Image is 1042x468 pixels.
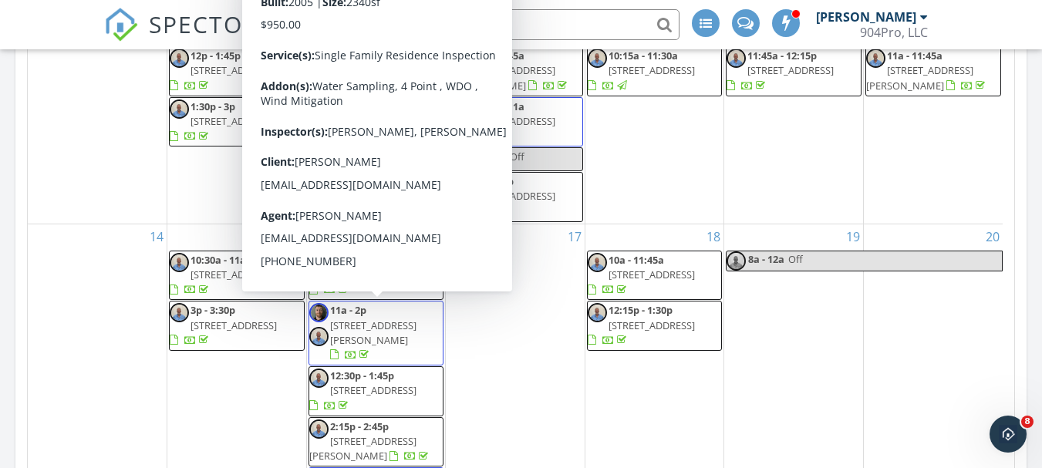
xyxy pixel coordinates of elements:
[309,419,431,463] a: 2:15p - 2:45p [STREET_ADDRESS][PERSON_NAME]
[887,49,943,62] span: 11a - 11:45a
[747,63,834,77] span: [STREET_ADDRESS]
[609,303,673,317] span: 12:15p - 1:30p
[469,189,555,203] span: [STREET_ADDRESS]
[170,49,277,92] a: 12p - 1:45p [STREET_ADDRESS]
[169,301,305,351] a: 3p - 3:30p [STREET_ADDRESS]
[448,63,555,92] span: [STREET_ADDRESS][PERSON_NAME]
[510,150,524,163] span: Off
[330,268,416,281] span: [STREET_ADDRESS]
[448,99,555,143] a: 10:30a - 11a [STREET_ADDRESS]
[448,174,555,217] a: 4p - 6:30p [STREET_ADDRESS]
[191,99,235,113] span: 1:30p - 3p
[309,369,329,388] img: img_4128.jpg
[191,318,277,332] span: [STREET_ADDRESS]
[843,224,863,249] a: Go to September 19, 2025
[170,99,189,119] img: img_4128.jpg
[609,63,695,77] span: [STREET_ADDRESS]
[469,114,555,128] span: [STREET_ADDRESS]
[371,9,679,40] input: Search everything...
[587,301,723,351] a: 12:15p - 1:30p [STREET_ADDRESS]
[309,369,416,412] a: 12:30p - 1:45p [STREET_ADDRESS]
[703,224,723,249] a: Go to September 18, 2025
[727,251,746,271] img: img_4128.jpg
[309,366,444,416] a: 12:30p - 1:45p [STREET_ADDRESS]
[191,253,246,267] span: 10:30a - 11a
[170,49,189,68] img: img_4128.jpg
[169,251,305,301] a: 10:30a - 11a [STREET_ADDRESS]
[309,417,444,467] a: 2:15p - 2:45p [STREET_ADDRESS][PERSON_NAME]
[469,99,524,113] span: 10:30a - 11a
[447,46,583,96] a: 10a - 11:45a [STREET_ADDRESS][PERSON_NAME]
[469,150,505,163] span: 12p - 4p
[309,49,329,68] img: img_4128.jpg
[447,97,583,147] a: 10:30a - 11a [STREET_ADDRESS]
[448,174,467,194] img: img_4128.jpg
[588,253,695,296] a: 10a - 11:45a [STREET_ADDRESS]
[448,150,467,169] img: img_4128.jpg
[588,303,607,322] img: img_4128.jpg
[309,327,329,346] img: img_4128.jpg
[104,8,138,42] img: The Best Home Inspection Software - Spectora
[469,49,524,62] span: 10a - 11:45a
[330,63,416,77] span: [STREET_ADDRESS]
[309,434,416,463] span: [STREET_ADDRESS][PERSON_NAME]
[726,46,862,96] a: 11:45a - 12:15p [STREET_ADDRESS]
[983,224,1003,249] a: Go to September 20, 2025
[104,21,275,53] a: SPECTORA
[866,63,973,92] span: [STREET_ADDRESS][PERSON_NAME]
[330,383,416,397] span: [STREET_ADDRESS]
[447,172,583,222] a: 4p - 6:30p [STREET_ADDRESS]
[170,253,189,272] img: img_4128.jpg
[286,224,306,249] a: Go to September 15, 2025
[309,303,329,322] img: mike_beasley__photo.jpg
[448,49,570,92] a: 10a - 11:45a [STREET_ADDRESS][PERSON_NAME]
[866,49,988,92] a: 11a - 11:45a [STREET_ADDRESS][PERSON_NAME]
[330,318,416,347] span: [STREET_ADDRESS][PERSON_NAME]
[609,268,695,281] span: [STREET_ADDRESS]
[448,49,467,68] img: img_4128.jpg
[588,49,695,92] a: 10:15a - 11:30a [STREET_ADDRESS]
[309,301,444,365] a: 11a - 2p [STREET_ADDRESS][PERSON_NAME]
[330,369,394,382] span: 12:30p - 1:45p
[191,114,277,128] span: [STREET_ADDRESS]
[727,49,834,92] a: 11:45a - 12:15p [STREET_ADDRESS]
[727,49,746,68] img: img_4128.jpg
[170,99,277,143] a: 1:30p - 3p [STREET_ADDRESS]
[170,253,277,296] a: 10:30a - 11a [STREET_ADDRESS]
[149,8,275,40] span: SPECTORA
[170,303,189,322] img: img_4128.jpg
[588,253,607,272] img: img_4128.jpg
[866,49,885,68] img: img_4128.jpg
[588,49,607,68] img: img_4128.jpg
[587,46,723,96] a: 10:15a - 11:30a [STREET_ADDRESS]
[865,46,1001,96] a: 11a - 11:45a [STREET_ADDRESS][PERSON_NAME]
[565,224,585,249] a: Go to September 17, 2025
[588,303,695,346] a: 12:15p - 1:30p [STREET_ADDRESS]
[747,251,785,271] span: 8a - 12a
[169,46,305,96] a: 12p - 1:45p [STREET_ADDRESS]
[425,224,445,249] a: Go to September 16, 2025
[1021,416,1034,428] span: 8
[587,251,723,301] a: 10a - 11:45a [STREET_ADDRESS]
[309,46,444,96] a: 2p - 3:45p [STREET_ADDRESS]
[309,253,416,296] a: 9a - 10a [STREET_ADDRESS]
[191,303,235,317] span: 3p - 3:30p
[860,25,928,40] div: 904Pro, LLC
[609,49,678,62] span: 10:15a - 11:30a
[330,49,375,62] span: 2p - 3:45p
[191,63,277,77] span: [STREET_ADDRESS]
[330,303,416,362] a: 11a - 2p [STREET_ADDRESS][PERSON_NAME]
[816,9,916,25] div: [PERSON_NAME]
[309,251,444,301] a: 9a - 10a [STREET_ADDRESS]
[609,253,664,267] span: 10a - 11:45a
[169,97,305,147] a: 1:30p - 3p [STREET_ADDRESS]
[330,303,366,317] span: 11a - 2p
[309,419,329,439] img: img_4128.jpg
[448,99,467,119] img: mike_beasley__photo.jpg
[990,416,1027,453] iframe: Intercom live chat
[469,174,514,188] span: 4p - 6:30p
[747,49,817,62] span: 11:45a - 12:15p
[788,252,803,266] span: Off
[191,268,277,281] span: [STREET_ADDRESS]
[330,253,366,267] span: 9a - 10a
